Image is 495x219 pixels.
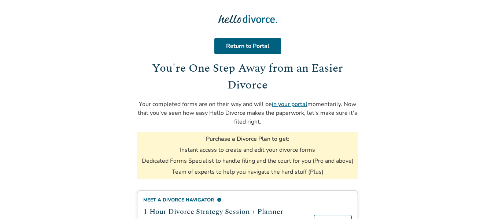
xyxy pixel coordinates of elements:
[180,146,315,154] li: Instant access to create and edit your divorce forms
[214,38,281,54] a: Return to Portal
[137,100,358,126] p: Your completed forms are on their way and will be momentarily. Now that you've seen how easy Hell...
[143,197,305,203] div: Meet a divorce navigator
[172,168,324,176] li: Team of experts to help you navigate the hard stuff (Plus)
[217,197,222,202] span: info
[206,135,289,143] h3: Purchase a Divorce Plan to get:
[142,157,354,165] li: Dedicated Forms Specialist to handle filing and the court for you (Pro and above)
[143,206,305,217] h2: 1-Hour Divorce Strategy Session + Planner
[272,100,307,108] a: in your portal
[218,12,277,26] img: Hello Divorce Logo
[137,60,358,94] h1: You're One Step Away from an Easier Divorce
